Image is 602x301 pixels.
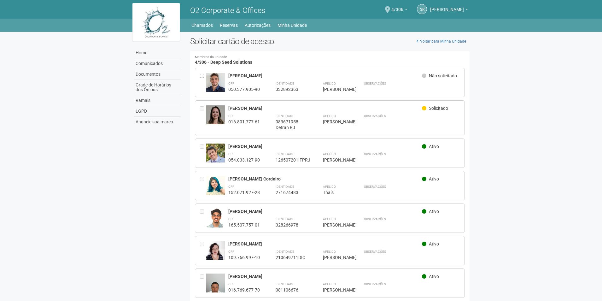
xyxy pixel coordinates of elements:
a: Documentos [134,69,181,80]
strong: CPF [228,185,234,188]
div: [PERSON_NAME] [228,241,422,247]
a: Comunicados [134,58,181,69]
small: Membros da unidade [195,56,465,59]
div: [PERSON_NAME] [228,274,422,279]
span: Ativo [429,274,439,279]
div: [PERSON_NAME] [228,209,422,214]
div: [PERSON_NAME] [323,287,348,293]
img: user.jpg [206,144,225,164]
span: Solicitado [429,106,448,111]
div: [PERSON_NAME] [323,157,348,163]
strong: Identidade [276,217,294,221]
strong: CPF [228,217,234,221]
a: Reservas [220,21,238,30]
a: Voltar para Minha Unidade [413,37,470,46]
a: Chamados [191,21,213,30]
div: [PERSON_NAME] [323,119,348,125]
div: 165.507.757-01 [228,222,260,228]
div: 016.801.777-61 [228,119,260,125]
strong: Apelido [323,82,336,85]
div: 081106676 [276,287,307,293]
strong: Identidade [276,250,294,253]
a: 4/306 [391,8,407,13]
strong: Apelido [323,217,336,221]
div: 332892363 [276,86,307,92]
img: user.jpg [206,73,225,97]
strong: Observações [364,282,386,286]
strong: Identidade [276,114,294,118]
strong: Apelido [323,282,336,286]
strong: Apelido [323,185,336,188]
strong: CPF [228,152,234,156]
strong: Observações [364,114,386,118]
div: 054.033.127-90 [228,157,260,163]
div: [PERSON_NAME] [228,144,422,149]
strong: Apelido [323,250,336,253]
span: Ativo [429,176,439,181]
img: logo.jpg [132,3,180,41]
div: [PERSON_NAME] [323,86,348,92]
div: 210649711DIC [276,255,307,260]
strong: Observações [364,217,386,221]
a: Ramais [134,95,181,106]
div: 109.766.997-10 [228,255,260,260]
div: Entre em contato com a Aministração para solicitar o cancelamento ou 2a via [200,144,206,163]
a: Autorizações [245,21,271,30]
a: Anuncie sua marca [134,117,181,127]
img: user.jpg [206,176,225,195]
span: Ativo [429,241,439,246]
div: Entre em contato com a Aministração para solicitar o cancelamento ou 2a via [200,105,206,130]
span: Ativo [429,209,439,214]
div: 126507201IFPRJ [276,157,307,163]
div: Entre em contato com a Aministração para solicitar o cancelamento ou 2a via [200,241,206,260]
strong: Identidade [276,282,294,286]
h4: 4/306 - Deep Seed Solutions [195,56,465,65]
a: Home [134,48,181,58]
div: 271674483 [276,190,307,195]
div: [PERSON_NAME] Cordeiro [228,176,422,182]
div: [PERSON_NAME] [323,255,348,260]
strong: CPF [228,282,234,286]
img: user.jpg [206,241,225,260]
div: 083671958 Detran RJ [276,119,307,130]
strong: Observações [364,82,386,85]
img: user.jpg [206,105,225,131]
span: 4/306 [391,1,403,12]
span: O2 Corporate & Offices [190,6,265,15]
strong: CPF [228,250,234,253]
div: 328266978 [276,222,307,228]
a: Grade de Horários dos Ônibus [134,80,181,95]
strong: Apelido [323,152,336,156]
div: 016.769.677-70 [228,287,260,293]
div: 152.071.927-28 [228,190,260,195]
div: [PERSON_NAME] [228,73,422,79]
span: Não solicitado [429,73,457,78]
a: SR [417,4,427,14]
img: user.jpg [206,274,225,299]
strong: Identidade [276,152,294,156]
div: Entre em contato com a Aministração para solicitar o cancelamento ou 2a via [200,274,206,293]
div: Thaís [323,190,348,195]
strong: Identidade [276,185,294,188]
div: [PERSON_NAME] [323,222,348,228]
div: 050.377.905-90 [228,86,260,92]
strong: CPF [228,114,234,118]
div: [PERSON_NAME] [228,105,422,111]
h2: Solicitar cartão de acesso [190,37,470,46]
strong: Apelido [323,114,336,118]
img: user.jpg [206,209,225,227]
strong: Identidade [276,82,294,85]
a: LGPD [134,106,181,117]
span: Ativo [429,144,439,149]
div: Entre em contato com a Aministração para solicitar o cancelamento ou 2a via [200,209,206,228]
div: Entre em contato com a Aministração para solicitar o cancelamento ou 2a via [200,176,206,195]
a: Minha Unidade [278,21,307,30]
strong: Observações [364,250,386,253]
a: [PERSON_NAME] [430,8,468,13]
strong: Observações [364,152,386,156]
strong: CPF [228,82,234,85]
span: Sandro Ricardo Santos da Silva [430,1,464,12]
strong: Observações [364,185,386,188]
